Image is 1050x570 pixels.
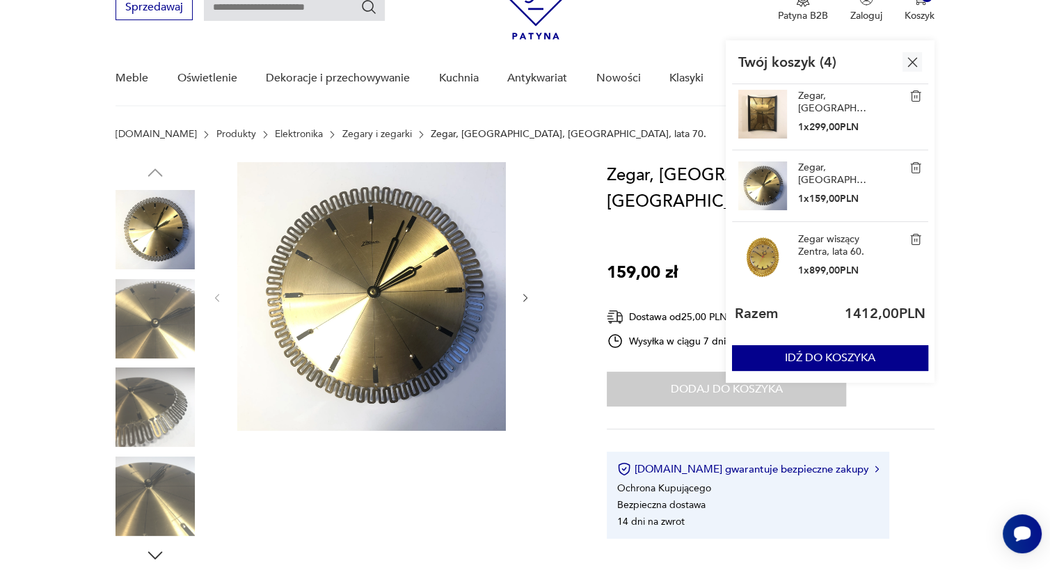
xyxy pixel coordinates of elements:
[732,354,928,364] a: IDŹ DO KOSZYKA
[798,120,868,134] p: 1 x 299,00 PLN
[617,498,706,512] li: Bezpieczna dostawa
[116,457,195,536] img: Zdjęcie produktu Zegar, Atlanta, Niemcy, lata 70.
[909,90,922,102] img: Zegar, Atlanta Electric, Niemcy, lata 80.
[617,462,631,476] img: Ikona certyfikatu
[904,54,921,71] img: Ikona krzyżyka
[798,233,868,258] a: Zegar wiszący Zentra, lata 60.
[116,190,195,269] img: Zdjęcie produktu Zegar, Atlanta, Niemcy, lata 70.
[266,52,410,105] a: Dekoracje i przechowywanie
[607,308,623,326] img: Ikona dostawy
[596,52,641,105] a: Nowości
[909,161,922,174] img: Zegar, Atlanta, Niemcy, lata 70.
[617,482,711,495] li: Ochrona Kupującego
[507,52,567,105] a: Antykwariat
[845,304,925,323] p: 1412,00 PLN
[617,515,685,528] li: 14 dni na zwrot
[607,333,774,349] div: Wysyłka w ciągu 7 dni roboczych
[237,162,506,431] img: Zdjęcie produktu Zegar, Atlanta, Niemcy, lata 70.
[116,3,193,13] a: Sprzedawaj
[738,90,787,138] img: Zegar, Atlanta Electric, Niemcy, lata 80.
[732,345,928,371] button: IDŹ DO KOSZYKA
[116,52,148,105] a: Meble
[778,9,828,22] p: Patyna B2B
[798,264,868,277] p: 1 x 899,00 PLN
[607,162,934,215] h1: Zegar, [GEOGRAPHIC_DATA], [GEOGRAPHIC_DATA], lata 70.
[607,260,678,286] p: 159,00 zł
[275,129,323,140] a: Elektronika
[216,129,255,140] a: Produkty
[738,233,787,282] img: Zegar wiszący Zentra, lata 60.
[738,161,787,210] img: Zegar, Atlanta, Niemcy, lata 70.
[116,279,195,358] img: Zdjęcie produktu Zegar, Atlanta, Niemcy, lata 70.
[738,53,836,72] p: Twój koszyk ( 4 )
[431,129,706,140] p: Zegar, [GEOGRAPHIC_DATA], [GEOGRAPHIC_DATA], lata 70.
[607,308,774,326] div: Dostawa od 25,00 PLN
[617,462,878,476] button: [DOMAIN_NAME] gwarantuje bezpieczne zakupy
[798,90,868,115] a: Zegar, [GEOGRAPHIC_DATA] Electric, [GEOGRAPHIC_DATA], lata 80.
[798,161,868,187] a: Zegar, [GEOGRAPHIC_DATA], [GEOGRAPHIC_DATA], lata 70.
[798,192,868,205] p: 1 x 159,00 PLN
[735,304,778,323] p: Razem
[116,367,195,447] img: Zdjęcie produktu Zegar, Atlanta, Niemcy, lata 70.
[342,129,411,140] a: Zegary i zegarki
[439,52,479,105] a: Kuchnia
[177,52,237,105] a: Oświetlenie
[669,52,703,105] a: Klasyki
[905,9,934,22] p: Koszyk
[875,466,879,473] img: Ikona strzałki w prawo
[909,233,922,246] img: Zegar wiszący Zentra, lata 60.
[1003,514,1042,553] iframe: Smartsupp widget button
[116,129,197,140] a: [DOMAIN_NAME]
[850,9,882,22] p: Zaloguj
